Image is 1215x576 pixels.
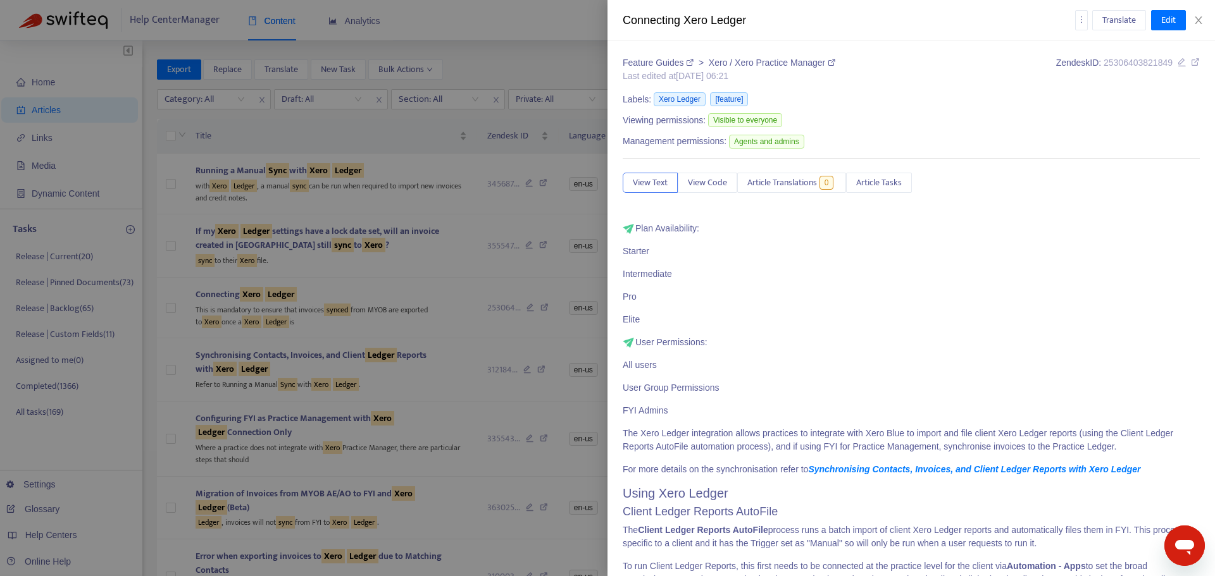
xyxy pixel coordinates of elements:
[708,113,782,127] span: Visible to everyone
[808,464,1140,474] a: Synchronising Contacts, Invoices, and Client Ledger Reports with Xero Ledger
[623,336,1200,349] p: User Permissions:
[1092,10,1146,30] button: Translate
[846,173,912,193] button: Article Tasks
[623,245,1200,258] p: Starter
[638,525,768,535] strong: Client Ledger Reports AutoFile
[623,267,1200,281] p: Intermediate
[1102,13,1136,27] span: Translate
[1077,15,1086,24] span: more
[623,222,1200,235] p: Plan Availability:
[1104,58,1173,68] span: 25306403821849
[623,524,1200,550] p: The process runs a batch import of client Xero Ledger reports and automatically files them in FYI...
[819,176,834,190] span: 0
[623,338,635,348] img: fyi_arrow_HC_icon.png
[1007,561,1086,571] strong: Automation - Apps
[709,58,835,68] a: Xero / Xero Practice Manager
[710,92,748,106] span: [feature]
[623,313,1200,326] p: Elite
[1164,525,1205,566] iframe: Button to launch messaging window
[747,176,817,190] span: Article Translations
[737,173,846,193] button: Article Translations0
[623,135,726,148] span: Management permissions:
[623,463,1200,476] p: For more details on the synchronisation refer to
[623,358,1200,372] p: All users
[623,224,635,234] img: fyi_arrow_HC_icon.png
[1161,13,1176,27] span: Edit
[623,290,1200,303] p: Pro
[623,427,1200,453] p: The Xero Ledger integration allows practices to integrate with Xero Blue to import and file clien...
[729,135,804,149] span: Agents and admins
[633,176,668,190] span: View Text
[1056,56,1200,83] div: Zendesk ID:
[1190,15,1207,27] button: Close
[623,381,1200,395] p: User Group Permissions
[1151,10,1186,30] button: Edit
[623,114,706,127] span: Viewing permissions:
[623,70,835,83] div: Last edited at [DATE] 06:21
[856,176,902,190] span: Article Tasks
[623,56,835,70] div: >
[678,173,737,193] button: View Code
[1075,10,1088,30] button: more
[654,92,706,106] span: Xero Ledger
[623,58,696,68] a: Feature Guides
[688,176,727,190] span: View Code
[623,12,1075,29] div: Connecting Xero Ledger
[623,505,1200,519] h3: Client Ledger Reports AutoFile
[623,93,651,106] span: Labels:
[623,173,678,193] button: View Text
[623,404,1200,417] p: FYI Admins
[1193,15,1204,25] span: close
[623,486,1200,501] h2: Using Xero Ledger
